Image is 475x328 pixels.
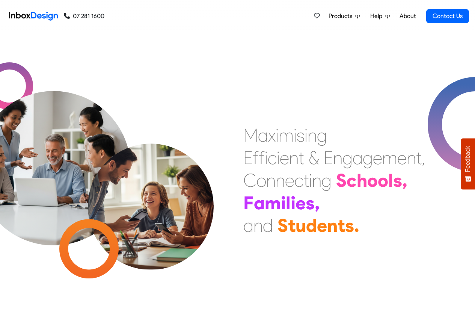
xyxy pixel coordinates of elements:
a: Products [326,9,363,24]
div: a [254,192,265,214]
div: i [265,147,268,169]
div: g [321,169,332,192]
div: n [333,147,342,169]
div: i [294,124,297,147]
div: m [279,124,294,147]
div: s [297,124,305,147]
div: d [263,214,273,237]
div: s [345,214,354,237]
div: o [367,169,378,192]
div: & [309,147,319,169]
div: x [268,124,276,147]
span: Feedback [464,146,471,172]
div: n [276,169,285,192]
div: e [280,147,289,169]
div: t [288,214,296,237]
div: n [253,214,263,237]
div: g [363,147,373,169]
div: E [324,147,333,169]
a: Contact Us [426,9,469,23]
a: Help [367,9,393,24]
div: c [294,169,303,192]
div: t [299,147,304,169]
div: c [268,147,277,169]
div: i [281,192,286,214]
div: d [306,214,317,237]
div: e [296,192,306,214]
span: Help [370,12,385,21]
div: i [291,192,296,214]
div: F [243,192,254,214]
div: h [357,169,367,192]
a: About [397,9,418,24]
div: s [393,169,402,192]
div: , [422,147,425,169]
div: n [327,214,338,237]
div: M [243,124,258,147]
div: a [243,214,253,237]
div: Maximising Efficient & Engagement, Connecting Schools, Families, and Students. [243,124,425,237]
div: g [342,147,353,169]
div: l [388,169,393,192]
div: i [277,147,280,169]
div: S [277,214,288,237]
div: l [286,192,291,214]
div: i [305,124,308,147]
div: n [308,124,317,147]
div: i [276,124,279,147]
div: n [312,169,321,192]
div: C [243,169,256,192]
div: t [416,147,422,169]
div: f [253,147,259,169]
div: n [266,169,276,192]
div: f [259,147,265,169]
div: a [258,124,268,147]
div: e [285,169,294,192]
div: n [407,147,416,169]
button: Feedback - Show survey [461,138,475,189]
div: m [382,147,397,169]
a: 07 281 1600 [64,12,104,21]
div: o [256,169,266,192]
div: s [306,192,315,214]
div: a [353,147,363,169]
div: S [336,169,347,192]
div: , [402,169,407,192]
div: e [317,214,327,237]
div: n [289,147,299,169]
div: t [338,214,345,237]
div: e [373,147,382,169]
div: t [303,169,309,192]
div: . [354,214,359,237]
div: c [347,169,357,192]
div: g [317,124,327,147]
div: , [315,192,320,214]
div: i [309,169,312,192]
span: Products [329,12,355,21]
img: parents_with_child.png [72,112,229,270]
div: m [265,192,281,214]
div: u [296,214,306,237]
div: e [397,147,407,169]
div: o [378,169,388,192]
div: E [243,147,253,169]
